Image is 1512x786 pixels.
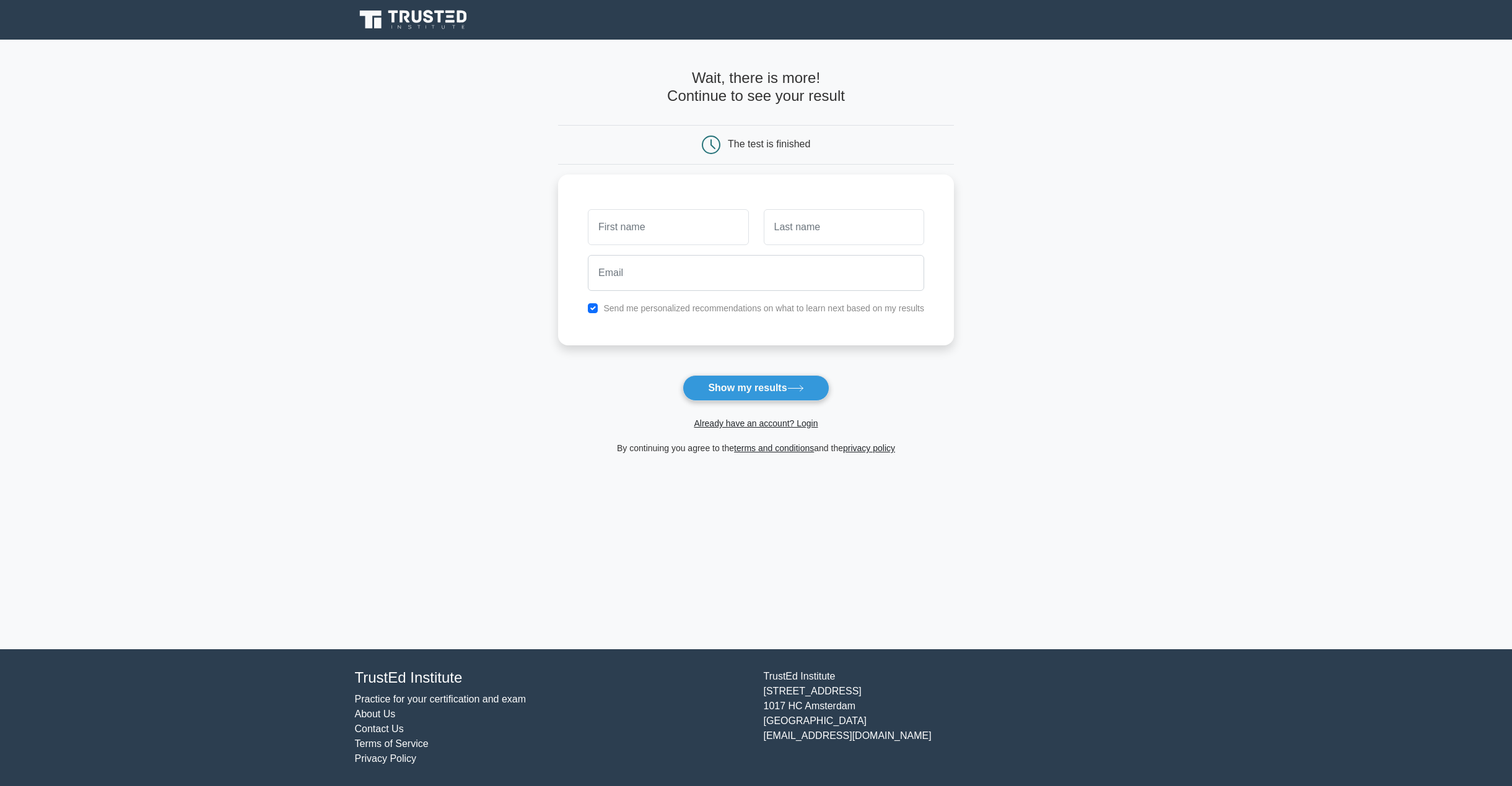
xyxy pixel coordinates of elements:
a: Already have an account? Login [694,418,818,428]
h4: Wait, there is more! Continue to see your result [558,69,954,105]
a: About Us [355,709,396,719]
div: By continuing you agree to the and the [551,441,961,456]
button: Show my results [683,375,829,401]
h4: TrustEd Institute [355,669,749,687]
a: Privacy Policy [355,753,417,764]
a: Practice for your certification and exam [355,694,527,704]
input: Last name [764,209,924,245]
a: Terms of Service [355,738,429,749]
div: TrustEd Institute [STREET_ADDRESS] 1017 HC Amsterdam [GEOGRAPHIC_DATA] [EMAIL_ADDRESS][DOMAIN_NAME] [756,669,1165,766]
label: Send me personalized recommendations on what to learn next based on my results [603,303,924,313]
div: The test is finished [728,139,810,149]
input: First name [588,209,748,245]
a: Contact Us [355,723,404,734]
input: Email [588,255,924,291]
a: privacy policy [843,443,895,453]
a: terms and conditions [734,443,814,453]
